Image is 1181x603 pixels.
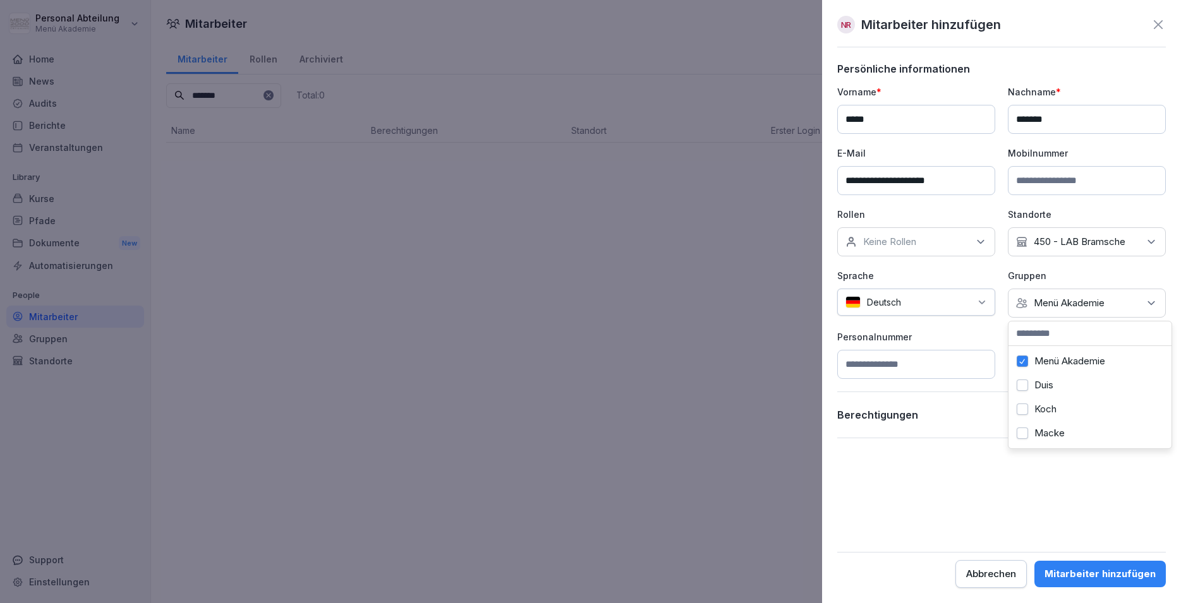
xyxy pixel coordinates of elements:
img: de.svg [845,296,861,308]
p: Menü Akademie [1034,297,1105,309]
div: NR [837,16,855,33]
label: Macke [1034,427,1065,439]
p: Mobilnummer [1008,146,1166,160]
p: Gruppen [1008,269,1166,282]
p: Sprache [837,269,995,282]
p: Personalnummer [837,330,995,343]
p: Mitarbeiter hinzufügen [861,15,1001,34]
p: Persönliche informationen [837,63,1166,75]
p: Berechtigungen [837,409,918,421]
label: Duis [1034,379,1053,391]
label: Koch [1034,403,1057,415]
button: Abbrechen [955,560,1027,588]
label: Menü Akademie [1034,355,1105,367]
p: Standorte [1008,208,1166,221]
div: Abbrechen [966,567,1016,581]
div: Mitarbeiter hinzufügen [1045,567,1156,581]
div: Deutsch [837,289,995,316]
p: E-Mail [837,146,995,160]
button: Mitarbeiter hinzufügen [1034,561,1166,587]
p: Nachname [1008,85,1166,99]
p: Rollen [837,208,995,221]
p: Keine Rollen [863,236,916,248]
p: Vorname [837,85,995,99]
p: 450 - LAB Bramsche [1034,236,1125,248]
